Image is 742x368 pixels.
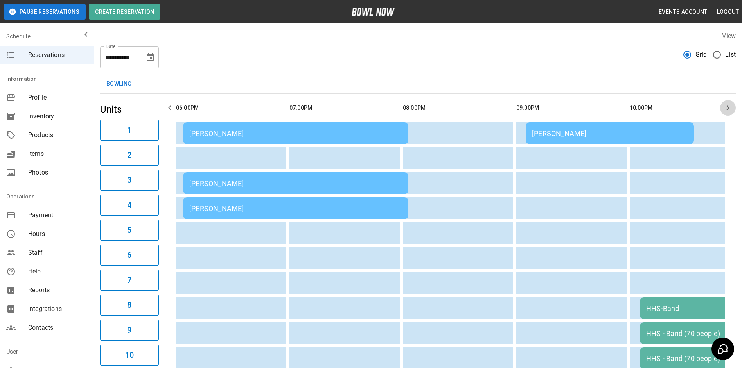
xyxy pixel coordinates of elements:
div: [PERSON_NAME] [189,204,402,213]
img: logo [352,8,395,16]
button: Create Reservation [89,4,160,20]
button: Bowling [100,75,138,93]
div: inventory tabs [100,75,736,93]
span: Products [28,130,88,140]
button: Logout [714,5,742,19]
span: Grid [695,50,707,59]
button: 8 [100,295,159,316]
span: Help [28,267,88,276]
button: 7 [100,270,159,291]
button: 6 [100,245,159,266]
div: [PERSON_NAME] [189,129,402,138]
button: Pause Reservations [4,4,86,20]
h5: Units [100,103,159,116]
button: 5 [100,220,159,241]
h6: 2 [127,149,131,161]
button: 9 [100,320,159,341]
h6: 1 [127,124,131,136]
h6: 8 [127,299,131,311]
span: Integrations [28,304,88,314]
span: Payment [28,211,88,220]
div: [PERSON_NAME] [189,179,402,188]
h6: 6 [127,249,131,261]
h6: 9 [127,324,131,336]
h6: 4 [127,199,131,211]
span: Profile [28,93,88,102]
button: 2 [100,145,159,166]
button: 1 [100,120,159,141]
span: Photos [28,168,88,177]
button: 10 [100,345,159,366]
button: Choose date, selected date is Oct 4, 2025 [142,50,158,65]
h6: 10 [125,349,134,361]
span: Inventory [28,112,88,121]
span: Hours [28,229,88,239]
span: Reservations [28,50,88,60]
h6: 5 [127,224,131,236]
h6: 7 [127,274,131,286]
span: Reports [28,286,88,295]
span: Staff [28,248,88,257]
button: 3 [100,170,159,191]
span: List [725,50,736,59]
button: Events Account [656,5,711,19]
div: [PERSON_NAME] [532,129,688,138]
h6: 3 [127,174,131,186]
label: View [722,32,736,39]
button: 4 [100,195,159,216]
span: Items [28,149,88,159]
span: Contacts [28,323,88,332]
